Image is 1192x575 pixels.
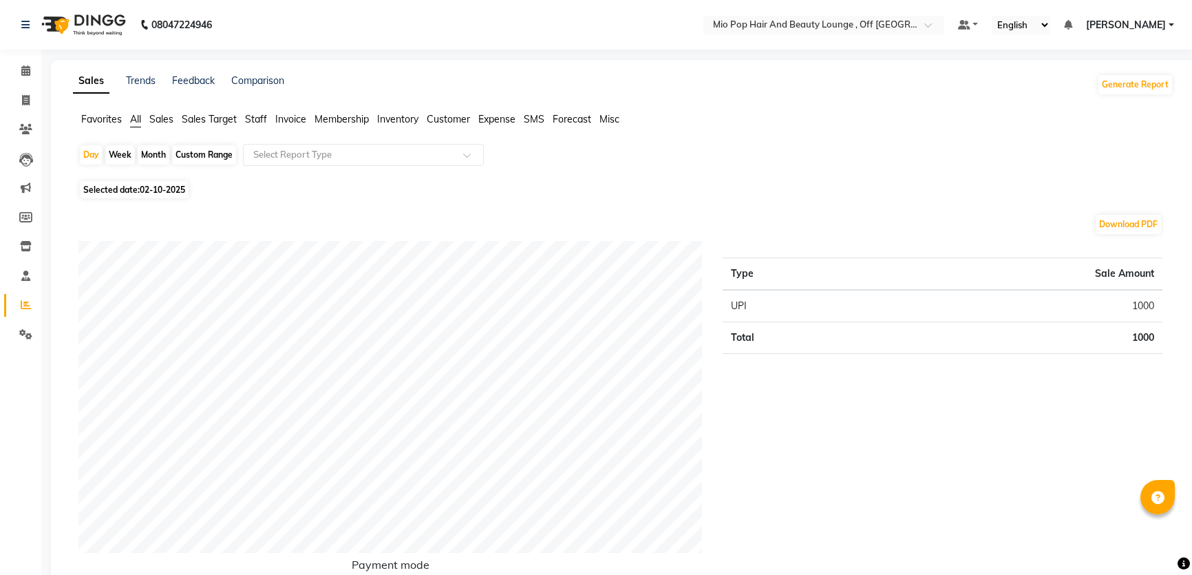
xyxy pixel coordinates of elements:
img: logo [35,6,129,44]
span: SMS [524,113,544,125]
span: Forecast [553,113,591,125]
div: Day [80,145,103,165]
span: Sales [149,113,173,125]
td: Total [723,322,875,354]
span: 02-10-2025 [140,185,185,195]
span: Invoice [275,113,306,125]
a: Trends [126,74,156,87]
a: Sales [73,69,109,94]
span: All [130,113,141,125]
div: Custom Range [172,145,236,165]
span: Favorites [81,113,122,125]
b: 08047224946 [151,6,212,44]
span: Staff [245,113,267,125]
span: Customer [427,113,470,125]
span: [PERSON_NAME] [1086,18,1166,32]
th: Type [723,258,875,291]
span: Misc [599,113,619,125]
span: Sales Target [182,113,237,125]
th: Sale Amount [875,258,1162,291]
span: Expense [478,113,515,125]
span: Membership [315,113,369,125]
button: Download PDF [1096,215,1161,234]
span: Selected date: [80,181,189,198]
button: Generate Report [1098,75,1172,94]
div: Month [138,145,169,165]
td: 1000 [875,322,1162,354]
td: 1000 [875,290,1162,322]
iframe: chat widget [1134,520,1178,561]
a: Comparison [231,74,284,87]
td: UPI [723,290,875,322]
span: Inventory [377,113,418,125]
a: Feedback [172,74,215,87]
div: Week [105,145,135,165]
